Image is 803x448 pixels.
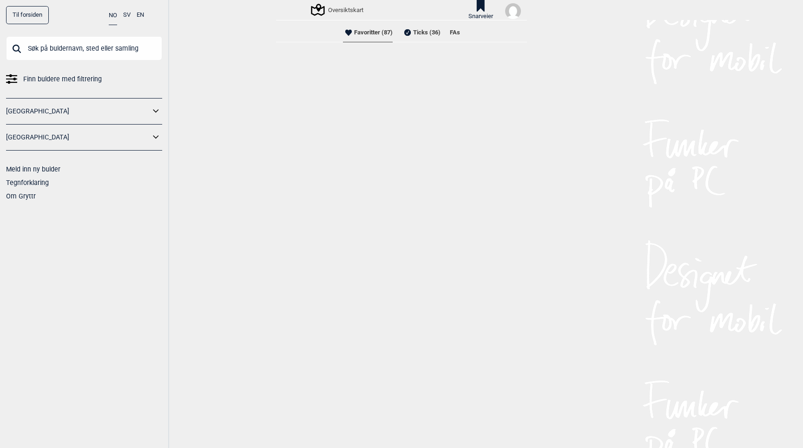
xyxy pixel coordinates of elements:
a: Finn buldere med filtrering [6,72,162,86]
a: Meld inn ny bulder [6,165,60,173]
span: Finn buldere med filtrering [23,72,102,86]
li: Favoritter (87) [343,23,393,42]
li: Ticks (36) [402,23,441,42]
button: NO [109,6,117,25]
a: Om Gryttr [6,192,36,200]
a: [GEOGRAPHIC_DATA] [6,105,150,118]
img: User fallback1 [505,3,521,19]
div: Oversiktskart [312,4,363,15]
button: EN [137,6,144,24]
li: FAs [450,23,460,42]
button: SV [123,6,131,24]
a: Til forsiden [6,6,49,24]
input: Søk på buldernavn, sted eller samling [6,36,162,60]
a: [GEOGRAPHIC_DATA] [6,131,150,144]
a: Tegnforklaring [6,179,49,186]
